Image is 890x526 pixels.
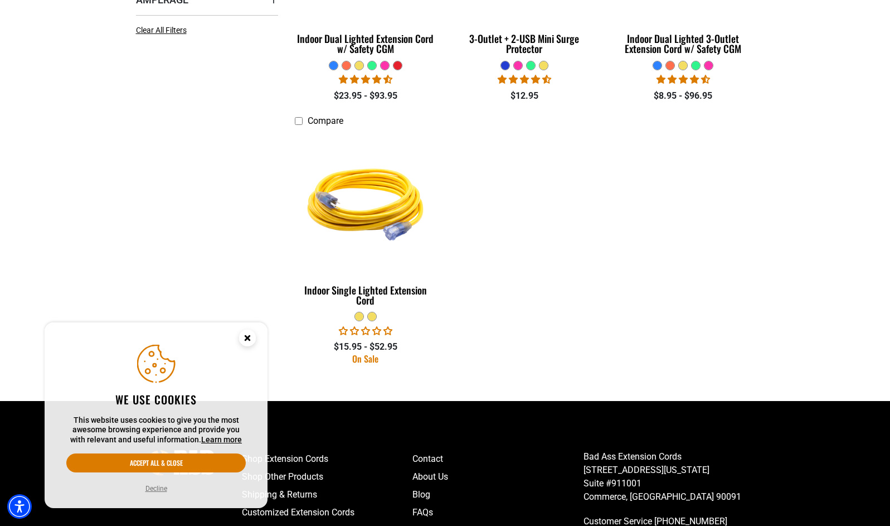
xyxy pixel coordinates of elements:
div: Indoor Dual Lighted 3-Outlet Extension Cord w/ Safety CGM [612,33,754,54]
a: This website uses cookies to give you the most awesome browsing experience and provide you with r... [201,435,242,444]
a: Clear All Filters [136,25,191,36]
a: FAQs [412,504,583,522]
a: Shipping & Returns [242,486,413,504]
span: Compare [308,115,343,126]
span: 4.40 stars [339,74,392,85]
span: 4.33 stars [656,74,710,85]
div: $8.95 - $96.95 [612,89,754,103]
button: Close this option [227,322,268,357]
div: Accessibility Menu [7,494,32,519]
a: Contact [412,450,583,468]
a: About Us [412,468,583,486]
div: $15.95 - $52.95 [295,340,437,354]
span: 0.00 stars [339,326,392,336]
a: Yellow Indoor Single Lighted Extension Cord [295,132,437,312]
span: Clear All Filters [136,26,187,35]
a: Customized Extension Cords [242,504,413,522]
div: $23.95 - $93.95 [295,89,437,103]
a: Blog [412,486,583,504]
div: 3-Outlet + 2-USB Mini Surge Protector [453,33,595,54]
a: Shop Extension Cords [242,450,413,468]
p: This website uses cookies to give you the most awesome browsing experience and provide you with r... [66,416,246,445]
div: Indoor Single Lighted Extension Cord [295,285,437,305]
aside: Cookie Consent [45,322,268,509]
a: Shop Other Products [242,468,413,486]
p: Bad Ass Extension Cords [STREET_ADDRESS][US_STATE] Suite #911001 Commerce, [GEOGRAPHIC_DATA] 90091 [583,450,755,504]
button: Accept all & close [66,453,246,472]
span: 4.36 stars [498,74,551,85]
h2: We use cookies [66,392,246,407]
div: $12.95 [453,89,595,103]
button: Decline [142,483,171,494]
div: On Sale [295,354,437,363]
div: Indoor Dual Lighted Extension Cord w/ Safety CGM [295,33,437,54]
img: Yellow [295,137,436,266]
